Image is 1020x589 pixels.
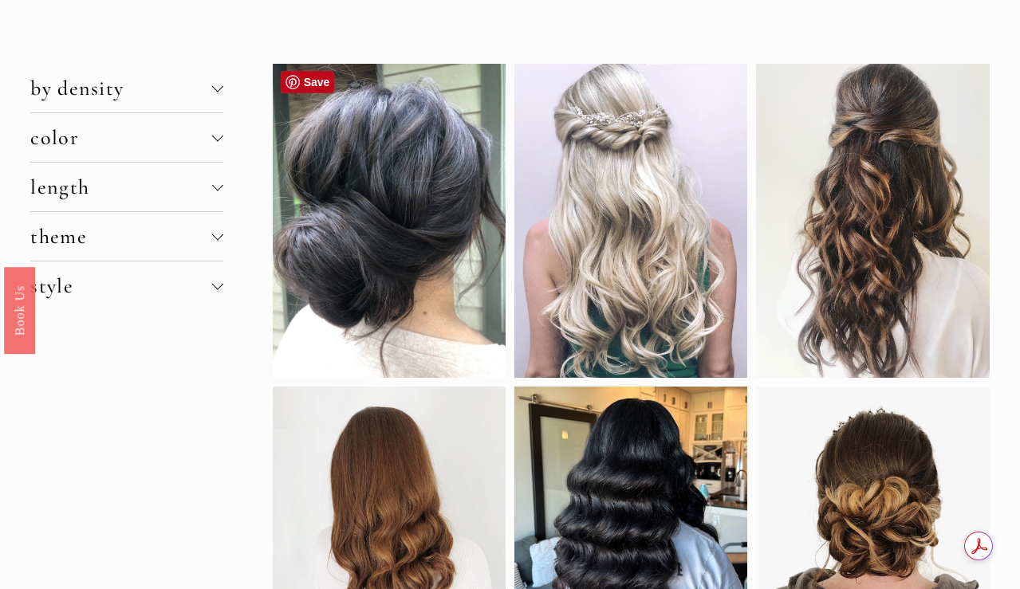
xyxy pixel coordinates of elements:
span: color [30,125,212,150]
a: Pin it! [281,71,335,93]
span: length [30,175,212,199]
button: theme [30,212,223,261]
span: theme [30,224,212,249]
span: by density [30,76,212,100]
button: length [30,163,223,211]
button: style [30,261,223,310]
button: color [30,113,223,162]
button: by density [30,64,223,112]
a: Book Us [4,266,35,353]
span: style [30,273,212,298]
